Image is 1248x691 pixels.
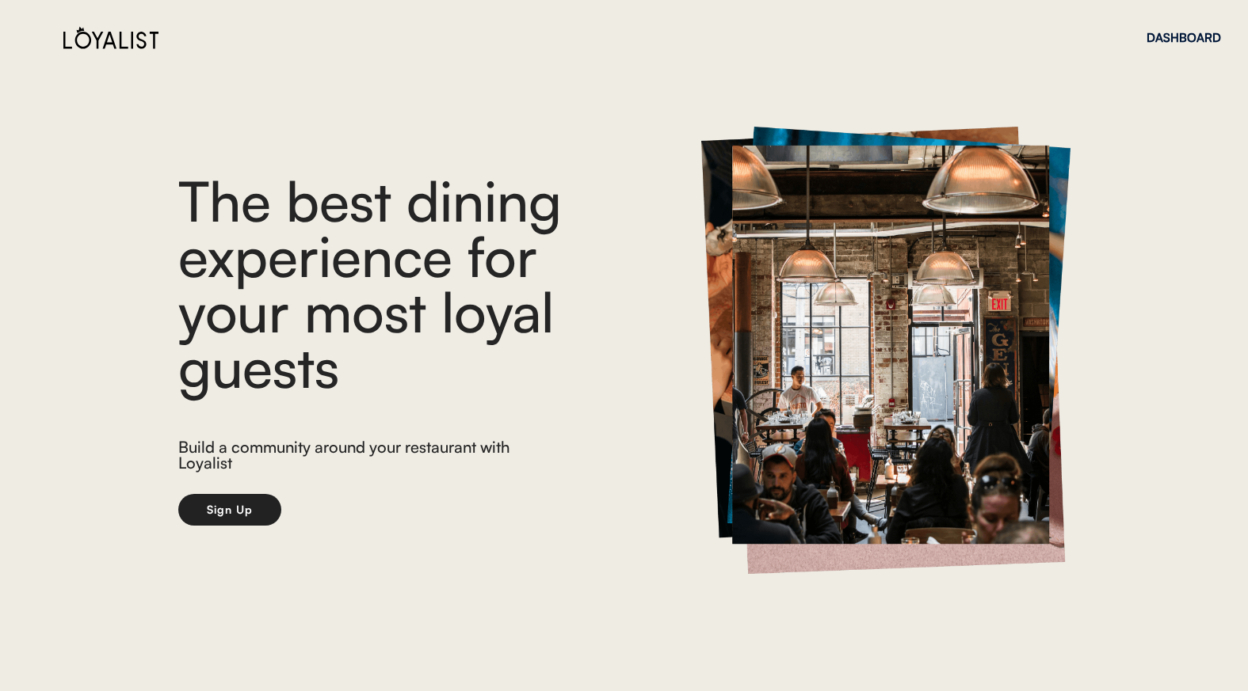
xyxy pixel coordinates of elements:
div: The best dining experience for your most loyal guests [178,173,654,394]
div: Build a community around your restaurant with Loyalist [178,439,525,475]
img: Loyalist%20Logo%20Black.svg [63,26,158,49]
div: DASHBOARD [1147,32,1221,44]
button: Sign Up [178,494,281,526]
img: https%3A%2F%2Fcad833e4373cb143c693037db6b1f8a3.cdn.bubble.io%2Ff1706310385766x357021172207471900%... [701,127,1071,574]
